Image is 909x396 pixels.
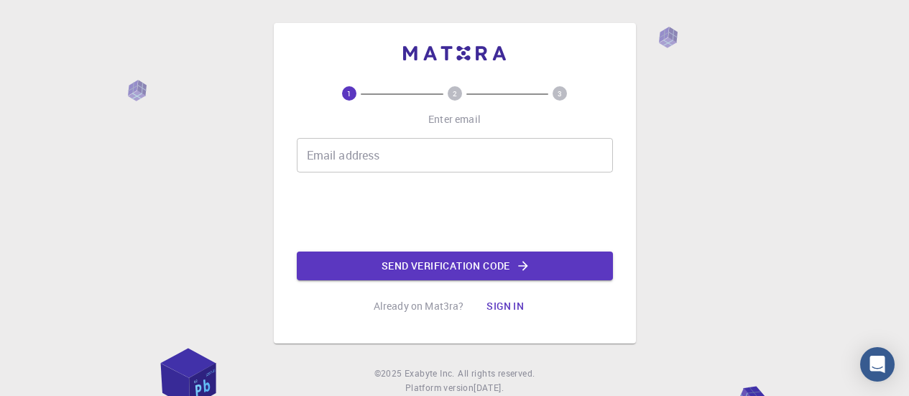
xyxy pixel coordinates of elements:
p: Enter email [428,112,481,126]
span: [DATE] . [474,382,504,393]
a: [DATE]. [474,381,504,395]
p: Already on Mat3ra? [374,299,464,313]
text: 1 [347,88,351,98]
button: Sign in [475,292,535,321]
button: Send verification code [297,252,613,280]
text: 3 [558,88,562,98]
div: Open Intercom Messenger [860,347,895,382]
a: Exabyte Inc. [405,367,455,381]
span: All rights reserved. [458,367,535,381]
span: © 2025 [374,367,405,381]
span: Platform version [405,381,474,395]
span: Exabyte Inc. [405,367,455,379]
iframe: reCAPTCHA [346,184,564,240]
text: 2 [453,88,457,98]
